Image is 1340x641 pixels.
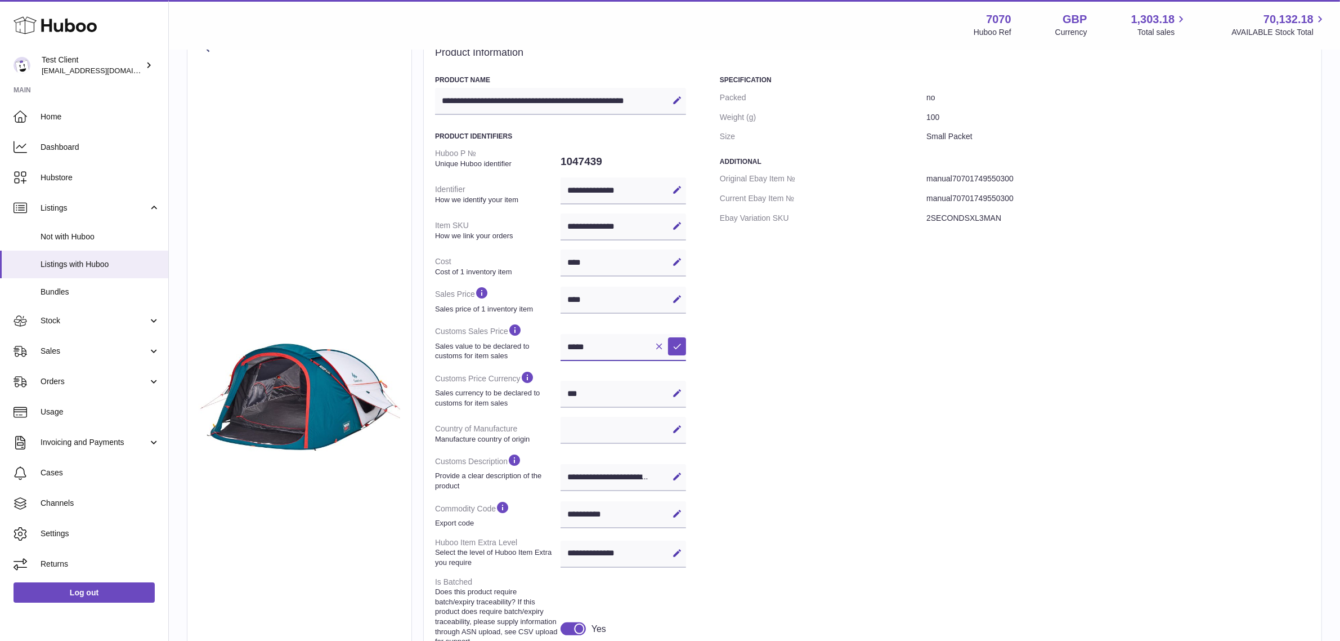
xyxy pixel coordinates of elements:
[41,407,160,417] span: Usage
[14,57,30,74] img: internalAdmin-7070@internal.huboo.com
[435,518,558,528] strong: Export code
[720,108,926,127] dt: Weight (g)
[41,437,148,448] span: Invoicing and Payments
[41,203,148,213] span: Listings
[720,208,926,228] dt: Ebay Variation SKU
[435,366,561,412] dt: Customs Price Currency
[14,582,155,603] a: Log out
[926,108,1310,127] dd: 100
[926,169,1310,189] dd: manual70701749550300
[1131,12,1188,38] a: 1,303.18 Total sales
[435,144,561,173] dt: Huboo P №
[435,304,558,314] strong: Sales price of 1 inventory item
[435,47,1310,59] h2: Product Information
[974,27,1011,38] div: Huboo Ref
[435,547,558,567] strong: Select the level of Huboo Item Extra you require
[41,498,160,509] span: Channels
[435,231,558,241] strong: How we link your orders
[1231,27,1326,38] span: AVAILABLE Stock Total
[435,533,561,572] dt: Huboo Item Extra Level
[41,346,148,357] span: Sales
[720,189,926,208] dt: Current Ebay Item №
[435,388,558,408] strong: Sales currency to be declared to customs for item sales
[1137,27,1187,38] span: Total sales
[41,528,160,539] span: Settings
[435,496,561,533] dt: Commodity Code
[435,318,561,365] dt: Customs Sales Price
[926,88,1310,108] dd: no
[926,208,1310,228] dd: 2SECONDSXL3MAN
[435,216,561,245] dt: Item SKU
[41,172,160,183] span: Hubstore
[561,150,686,173] dd: 1047439
[41,112,160,122] span: Home
[435,159,558,169] strong: Unique Huboo identifier
[435,471,558,491] strong: Provide a clear description of the product
[1055,27,1087,38] div: Currency
[720,127,926,146] dt: Size
[435,434,558,444] strong: Manufacture country of origin
[435,267,558,277] strong: Cost of 1 inventory item
[41,142,160,153] span: Dashboard
[42,66,165,75] span: [EMAIL_ADDRESS][DOMAIN_NAME]
[986,12,1011,27] strong: 7070
[435,252,561,281] dt: Cost
[720,75,1310,84] h3: Specification
[435,448,561,495] dt: Customs Description
[435,75,686,84] h3: Product Name
[435,281,561,318] dt: Sales Price
[435,341,558,361] strong: Sales value to be declared to customs for item sales
[41,232,160,242] span: Not with Huboo
[41,315,148,326] span: Stock
[1131,12,1175,27] span: 1,303.18
[435,195,558,205] strong: How we identify your item
[720,88,926,108] dt: Packed
[41,376,148,387] span: Orders
[435,419,561,448] dt: Country of Manufacture
[1263,12,1314,27] span: 70,132.18
[926,127,1310,146] dd: Small Packet
[41,559,160,569] span: Returns
[1231,12,1326,38] a: 70,132.18 AVAILABLE Stock Total
[435,180,561,209] dt: Identifier
[41,259,160,270] span: Listings with Huboo
[926,189,1310,208] dd: manual70701749550300
[591,623,606,635] div: Yes
[41,468,160,478] span: Cases
[435,132,686,141] h3: Product Identifiers
[199,295,400,497] img: 1749550299.jpg
[720,169,926,189] dt: Original Ebay Item №
[41,287,160,297] span: Bundles
[42,55,143,76] div: Test Client
[720,157,1310,166] h3: Additional
[1063,12,1087,27] strong: GBP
